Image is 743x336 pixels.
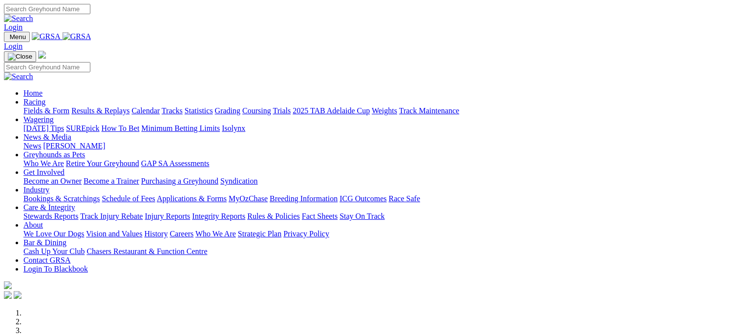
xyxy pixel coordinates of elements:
[4,42,22,50] a: Login
[141,177,218,185] a: Purchasing a Greyhound
[195,230,236,238] a: Who We Are
[102,194,155,203] a: Schedule of Fees
[283,230,329,238] a: Privacy Policy
[23,98,45,106] a: Racing
[38,51,46,59] img: logo-grsa-white.png
[4,281,12,289] img: logo-grsa-white.png
[302,212,338,220] a: Fact Sheets
[8,53,32,61] img: Close
[23,124,64,132] a: [DATE] Tips
[86,230,142,238] a: Vision and Values
[23,230,84,238] a: We Love Our Dogs
[23,238,66,247] a: Bar & Dining
[4,291,12,299] img: facebook.svg
[247,212,300,220] a: Rules & Policies
[23,106,69,115] a: Fields & Form
[293,106,370,115] a: 2025 TAB Adelaide Cup
[4,62,90,72] input: Search
[4,72,33,81] img: Search
[222,124,245,132] a: Isolynx
[162,106,183,115] a: Tracks
[23,124,739,133] div: Wagering
[157,194,227,203] a: Applications & Forms
[340,194,386,203] a: ICG Outcomes
[270,194,338,203] a: Breeding Information
[23,212,78,220] a: Stewards Reports
[131,106,160,115] a: Calendar
[185,106,213,115] a: Statistics
[23,221,43,229] a: About
[23,203,75,211] a: Care & Integrity
[23,265,88,273] a: Login To Blackbook
[4,51,36,62] button: Toggle navigation
[23,186,49,194] a: Industry
[388,194,420,203] a: Race Safe
[80,212,143,220] a: Track Injury Rebate
[23,212,739,221] div: Care & Integrity
[84,177,139,185] a: Become a Trainer
[86,247,207,255] a: Chasers Restaurant & Function Centre
[242,106,271,115] a: Coursing
[4,32,30,42] button: Toggle navigation
[23,247,739,256] div: Bar & Dining
[215,106,240,115] a: Grading
[23,177,739,186] div: Get Involved
[23,247,85,255] a: Cash Up Your Club
[23,194,739,203] div: Industry
[63,32,91,41] img: GRSA
[23,89,42,97] a: Home
[141,159,210,168] a: GAP SA Assessments
[32,32,61,41] img: GRSA
[141,124,220,132] a: Minimum Betting Limits
[340,212,384,220] a: Stay On Track
[71,106,129,115] a: Results & Replays
[145,212,190,220] a: Injury Reports
[192,212,245,220] a: Integrity Reports
[23,256,70,264] a: Contact GRSA
[66,159,139,168] a: Retire Your Greyhound
[23,142,739,150] div: News & Media
[23,150,85,159] a: Greyhounds as Pets
[23,115,54,124] a: Wagering
[273,106,291,115] a: Trials
[372,106,397,115] a: Weights
[23,177,82,185] a: Become an Owner
[23,168,64,176] a: Get Involved
[144,230,168,238] a: History
[229,194,268,203] a: MyOzChase
[23,133,71,141] a: News & Media
[23,194,100,203] a: Bookings & Scratchings
[4,23,22,31] a: Login
[102,124,140,132] a: How To Bet
[23,230,739,238] div: About
[399,106,459,115] a: Track Maintenance
[23,142,41,150] a: News
[14,291,21,299] img: twitter.svg
[4,4,90,14] input: Search
[23,159,64,168] a: Who We Are
[66,124,99,132] a: SUREpick
[238,230,281,238] a: Strategic Plan
[220,177,257,185] a: Syndication
[23,159,739,168] div: Greyhounds as Pets
[4,14,33,23] img: Search
[43,142,105,150] a: [PERSON_NAME]
[23,106,739,115] div: Racing
[10,33,26,41] span: Menu
[170,230,193,238] a: Careers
